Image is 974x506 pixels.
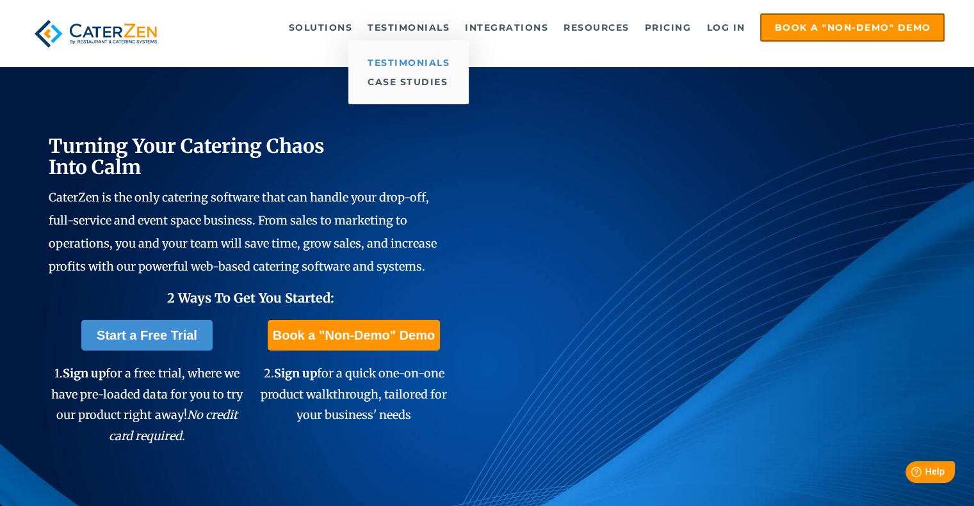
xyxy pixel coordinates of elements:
a: Book a "Non-Demo" Demo [760,13,945,42]
span: Sign up [63,366,106,381]
a: Book a "Non-Demo" Demo [268,320,440,351]
a: Start a Free Trial [81,320,213,351]
iframe: Help widget launcher [860,456,960,492]
img: caterzen [29,13,163,54]
span: 2 Ways To Get You Started: [166,290,334,306]
div: Navigation Menu [186,13,945,42]
a: Pricing [638,15,698,40]
a: Log in [700,15,751,40]
span: Sign up [273,366,316,381]
a: Solutions [282,15,359,40]
a: Case Studies [348,72,469,91]
span: Turning Your Catering Chaos Into Calm [49,134,325,179]
a: Testimonials [361,15,456,40]
span: 1. for a free trial, where we have pre-loaded data for you to try our product right away! [51,366,242,443]
a: Testimonials [348,53,469,72]
a: Integrations [459,15,555,40]
span: 2. for a quick one-on-one product walkthrough, tailored for your business' needs [261,366,447,422]
span: CaterZen is the only catering software that can handle your drop-off, full-service and event spac... [49,190,437,274]
em: No credit card required. [109,407,238,443]
a: Resources [557,15,636,40]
